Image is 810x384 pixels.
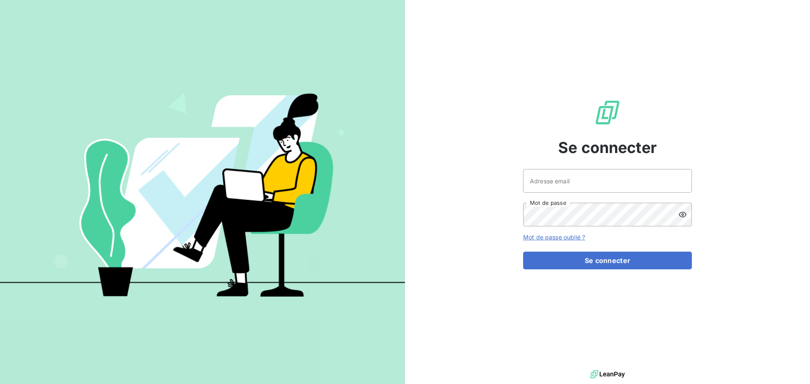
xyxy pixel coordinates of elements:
span: Se connecter [558,136,657,159]
button: Se connecter [523,252,692,269]
img: Logo LeanPay [594,99,621,126]
input: placeholder [523,169,692,193]
img: logo [590,368,625,381]
a: Mot de passe oublié ? [523,234,585,241]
